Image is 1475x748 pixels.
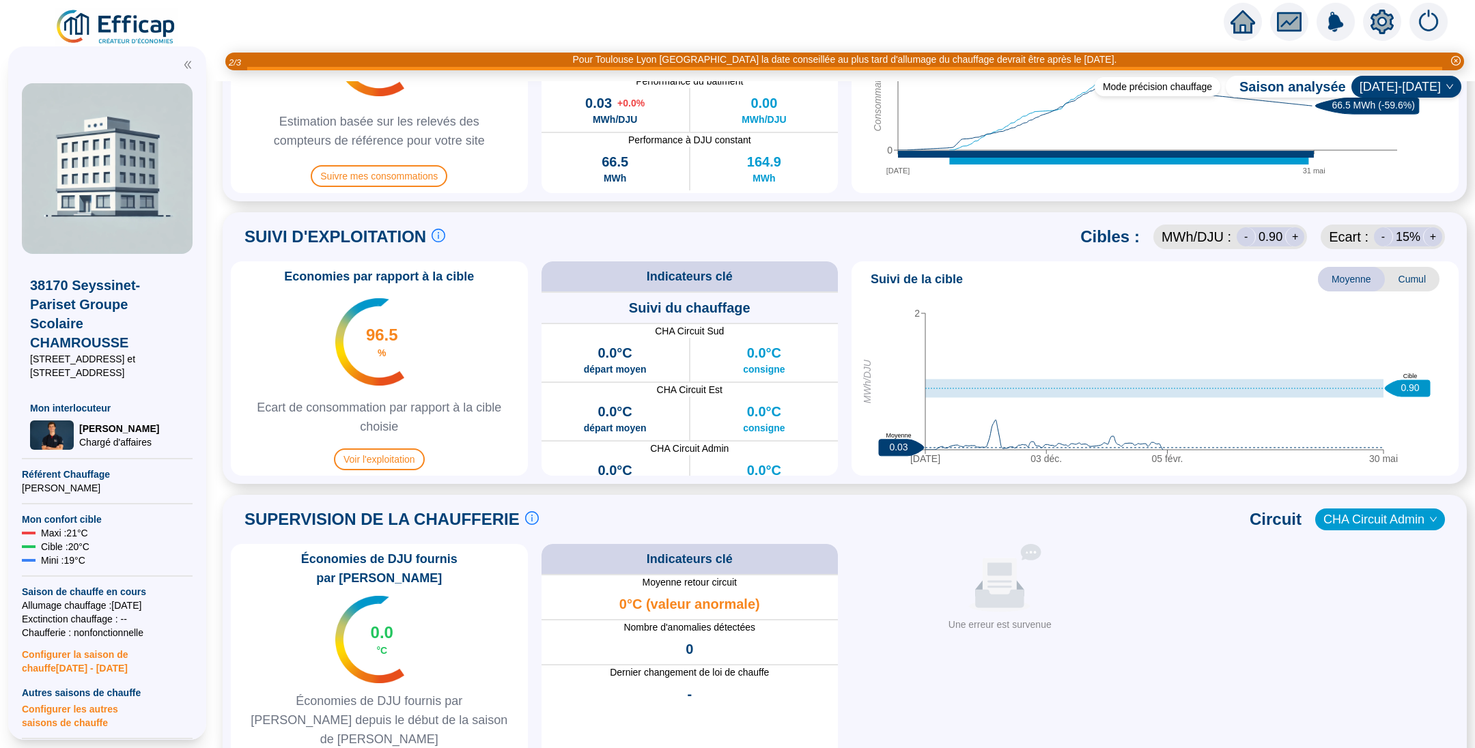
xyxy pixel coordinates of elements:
[1277,10,1302,34] span: fund
[41,540,89,553] span: Cible : 20 °C
[335,596,404,683] img: indicateur températures
[183,60,193,70] span: double-left
[742,113,786,126] span: MWh/DJU
[1385,267,1439,291] span: Cumul
[1162,227,1231,246] span: MWh /DJU :
[542,133,839,147] span: Performance à DJU constant
[244,508,520,530] span: SUPERVISION DE LA CHAUFFERIE
[41,553,85,567] span: Mini : 19 °C
[647,267,733,286] span: Indicateurs clé
[887,144,893,155] tspan: 0
[1317,3,1355,41] img: alerts
[30,420,74,450] img: Chargé d'affaires
[22,467,193,481] span: Référent Chauffage
[747,461,781,480] span: 0.0°C
[872,35,883,131] tspan: Consommation (MWh)
[1095,77,1220,96] div: Mode précision chauffage
[598,343,632,362] span: 0.0°C
[22,513,193,526] span: Mon confort cible
[617,96,645,110] span: + 0.0 %
[889,441,908,452] text: 0.03
[914,307,920,318] tspan: 2
[542,665,839,679] span: Dernier changement de loi de chauffe
[629,298,750,317] span: Suivi du chauffage
[22,481,193,495] span: [PERSON_NAME]
[236,549,522,588] span: Économies de DJU fournis par [PERSON_NAME]
[334,448,425,470] span: Voir l'exploitation
[1231,10,1255,34] span: home
[30,276,184,352] span: 38170 Seyssinet-Pariset Groupe Scolaire CHAMROUSSE
[311,165,447,187] span: Suivre mes consommations
[584,421,647,435] span: départ moyen
[585,93,612,113] span: 0.03
[542,620,839,634] span: Nombre d'anomalies détectées
[1401,382,1419,392] text: 0.90
[573,53,1117,67] div: Pour Toulouse Lyon [GEOGRAPHIC_DATA] la date conseillée au plus tard d'allumage du chauffage devr...
[602,152,628,171] span: 66.5
[598,402,632,421] span: 0.0°C
[22,626,193,639] span: Chaufferie : non fonctionnelle
[41,526,88,540] span: Maxi : 21 °C
[862,359,873,403] tspan: MWh/DJU
[79,422,159,435] span: [PERSON_NAME]
[244,226,426,248] span: SUIVI D'EXPLOITATION
[55,8,178,46] img: efficap energie logo
[886,166,910,174] tspan: [DATE]
[30,401,184,415] span: Mon interlocuteur
[22,585,193,599] span: Saison de chauffe en cours
[619,594,760,614] span: 0°C (valeur anormale)
[1409,3,1448,41] img: alerts
[647,549,733,569] span: Indicateurs clé
[335,298,404,386] img: indicateur températures
[1152,452,1183,463] tspan: 05 févr.
[1332,99,1414,110] text: 66.5 MWh (-59.6%)
[747,402,781,421] span: 0.0°C
[236,112,522,150] span: Estimation basée sur les relevés des compteurs de référence pour votre site
[886,431,911,438] text: Moyenne
[1030,452,1062,463] tspan: 03 déc.
[1396,227,1420,246] span: 15 %
[1329,227,1368,246] span: Ecart :
[743,421,785,435] span: consigne
[743,362,785,376] span: consigne
[1446,83,1454,91] span: down
[747,152,781,171] span: 164.9
[604,171,626,185] span: MWh
[276,267,482,286] span: Economies par rapport à la cible
[857,618,1143,632] div: Une erreur est survenue
[687,685,692,704] span: -
[871,270,963,289] span: Suivi de la cible
[1369,452,1398,463] tspan: 30 mai
[593,113,637,126] span: MWh/DJU
[750,93,777,113] span: 0.00
[1360,76,1453,97] span: 2024-2025
[22,700,193,730] span: Configurer les autres saisons de chauffe
[236,398,522,436] span: Ecart de consommation par rapport à la cible choisie
[1226,77,1346,96] span: Saison analysée
[30,352,184,379] span: [STREET_ADDRESS] et [STREET_ADDRESS]
[910,452,940,463] tspan: [DATE]
[378,346,386,360] span: %
[22,612,193,626] span: Exctinction chauffage : --
[371,622,393,644] span: 0.0
[1370,10,1394,34] span: setting
[584,362,647,376] span: départ moyen
[542,442,839,455] span: CHA Circuit Admin
[1285,227,1304,246] div: +
[1237,227,1256,246] div: -
[686,639,693,659] span: 0
[1080,226,1140,248] span: Cibles :
[542,74,839,88] span: Performance du batiment
[22,599,193,612] span: Allumage chauffage : [DATE]
[22,639,193,675] span: Configurer la saison de chauffe [DATE] - [DATE]
[229,57,241,68] i: 2 / 3
[79,435,159,449] span: Chargé d'affaires
[525,511,539,525] span: info-circle
[366,324,398,346] span: 96.5
[542,324,839,338] span: CHA Circuit Sud
[1429,515,1437,523] span: down
[542,383,839,397] span: CHA Circuit Est
[1403,373,1418,379] text: Cible
[1423,227,1442,246] div: +
[1318,267,1385,291] span: Moyenne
